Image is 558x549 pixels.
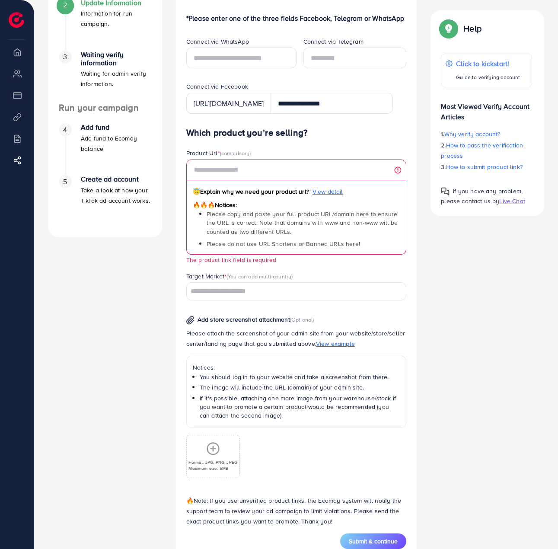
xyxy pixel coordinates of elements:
p: Take a look at how your TikTok ad account works. [81,185,152,206]
label: Connect via WhatsApp [186,37,249,46]
p: Click to kickstart! [456,58,520,69]
p: 3. [441,162,532,172]
span: (Optional) [290,316,314,323]
li: The image will include the URL (domain) of your admin site. [200,383,400,392]
p: Format: JPG, PNG, JPEG [188,459,237,465]
label: Connect via Telegram [303,37,363,46]
span: Why verify account? [444,130,501,138]
span: How to pass the verification process [441,141,523,160]
p: Notices: [193,362,400,373]
span: 🔥 [186,496,194,505]
p: 2. [441,140,532,161]
span: Please do not use URL Shortens or Banned URLs here! [207,239,360,248]
span: (compulsory) [220,149,251,157]
li: You should log in to your website and take a screenshot from there. [200,373,400,381]
span: View example [316,339,355,348]
li: Add fund [48,123,162,175]
h4: Create ad account [81,175,152,183]
p: Help [463,23,481,34]
img: Popup guide [441,187,450,196]
h4: Add fund [81,123,152,131]
label: Target Market [186,272,293,281]
small: The product link field is required [186,255,276,264]
span: 3 [63,52,67,62]
p: Note: If you use unverified product links, the Ecomdy system will notify the support team to revi... [186,495,407,527]
li: Create ad account [48,175,162,227]
span: Submit & continue [349,537,398,546]
li: If it's possible, attaching one more image from your warehouse/stock if you want to promote a cer... [200,394,400,420]
li: Waiting verify information [48,51,162,102]
span: Live Chat [499,197,525,205]
span: Please copy and paste your full product URL/domain here to ensure the URL is correct. Note that d... [207,210,398,236]
img: logo [9,12,24,28]
p: *Please enter one of the three fields Facebook, Telegram or WhatsApp [186,13,407,23]
p: Information for run campaign. [81,8,152,29]
img: img [186,316,195,325]
p: Guide to verifying account [456,72,520,83]
p: Add fund to Ecomdy balance [81,133,152,154]
p: Maximum size: 5MB [188,465,237,471]
h4: Waiting verify information [81,51,152,67]
h4: Which product you’re selling? [186,128,407,138]
span: Add store screenshot attachment [198,315,290,324]
span: 😇 [193,187,200,196]
div: Search for option [186,282,407,300]
span: 🔥🔥🔥 [193,201,215,209]
p: 1. [441,129,532,139]
p: Please attach the screenshot of your admin site from your website/store/seller center/landing pag... [186,328,407,349]
label: Product Url [186,149,251,157]
h4: Run your campaign [48,102,162,113]
span: View detail [312,187,343,196]
p: Most Viewed Verify Account Articles [441,94,532,122]
span: (You can add multi-country) [226,272,293,280]
label: Connect via Facebook [186,82,248,91]
span: How to submit product link? [446,163,523,171]
p: Waiting for admin verify information. [81,68,152,89]
span: 5 [63,177,67,187]
span: Explain why we need your product url? [193,187,309,196]
input: Search for option [188,285,395,298]
span: 4 [63,125,67,135]
iframe: Chat [521,510,552,543]
button: Submit & continue [340,533,406,549]
span: Notices: [193,201,237,209]
img: Popup guide [441,21,456,36]
div: [URL][DOMAIN_NAME] [186,93,271,114]
span: If you have any problem, please contact us by [441,187,523,205]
